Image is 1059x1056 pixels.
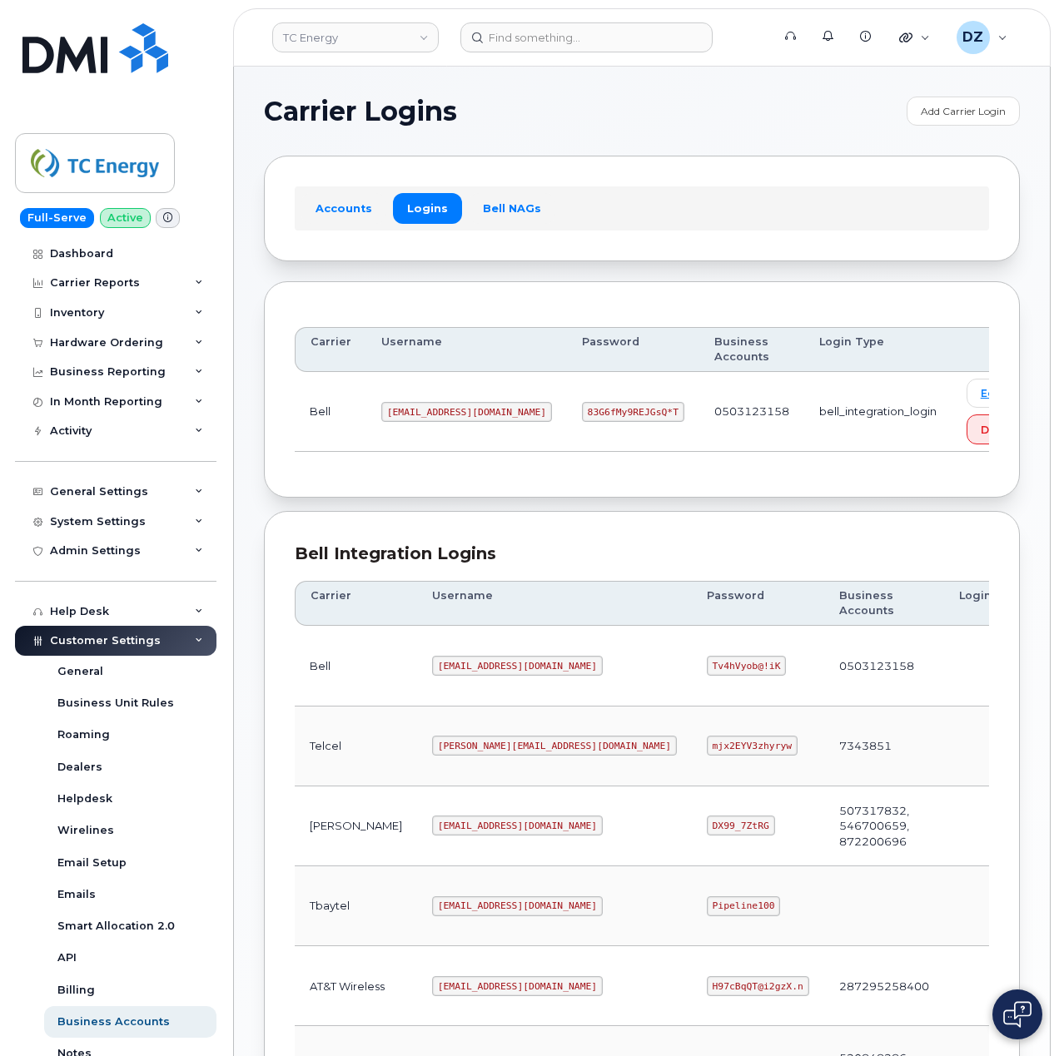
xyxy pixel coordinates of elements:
a: Bell NAGs [469,193,555,223]
th: Business Accounts [699,327,804,373]
img: Open chat [1003,1001,1032,1028]
code: Tv4hVyob@!iK [707,656,786,676]
td: AT&T Wireless [295,946,417,1026]
td: 0503123158 [824,626,944,706]
td: Bell [295,372,366,452]
span: Carrier Logins [264,99,457,124]
th: Username [417,581,692,627]
td: Tbaytel [295,866,417,946]
a: Logins [393,193,462,223]
code: mjx2EYV3zhyryw [707,736,798,756]
th: Business Accounts [824,581,944,627]
a: Accounts [301,193,386,223]
th: Login Type [944,581,1055,627]
td: Telcel [295,706,417,786]
code: H97cBqQT@i2gzX.n [707,976,809,996]
th: Password [692,581,824,627]
th: Carrier [295,581,417,627]
button: Delete [967,414,1033,444]
a: Add Carrier Login [907,97,1020,126]
a: Edit [967,379,1017,408]
code: [EMAIL_ADDRESS][DOMAIN_NAME] [432,896,603,916]
code: [PERSON_NAME][EMAIL_ADDRESS][DOMAIN_NAME] [432,736,677,756]
code: [EMAIL_ADDRESS][DOMAIN_NAME] [381,402,552,422]
span: Delete [981,422,1019,438]
th: Username [366,327,567,373]
code: [EMAIL_ADDRESS][DOMAIN_NAME] [432,816,603,835]
code: [EMAIL_ADDRESS][DOMAIN_NAME] [432,976,603,996]
td: 507317832, 546700659, 872200696 [824,786,944,866]
div: Bell Integration Logins [295,542,989,566]
td: [PERSON_NAME] [295,786,417,866]
th: Login Type [804,327,952,373]
td: 0503123158 [699,372,804,452]
th: Password [567,327,699,373]
td: 287295258400 [824,946,944,1026]
th: Carrier [295,327,366,373]
td: bell_integration_login [804,372,952,452]
code: DX99_7ZtRG [707,816,775,835]
td: Bell [295,626,417,706]
td: 7343851 [824,706,944,786]
code: [EMAIL_ADDRESS][DOMAIN_NAME] [432,656,603,676]
code: Pipeline100 [707,896,781,916]
code: 83G6fMy9REJGsQ*T [582,402,684,422]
